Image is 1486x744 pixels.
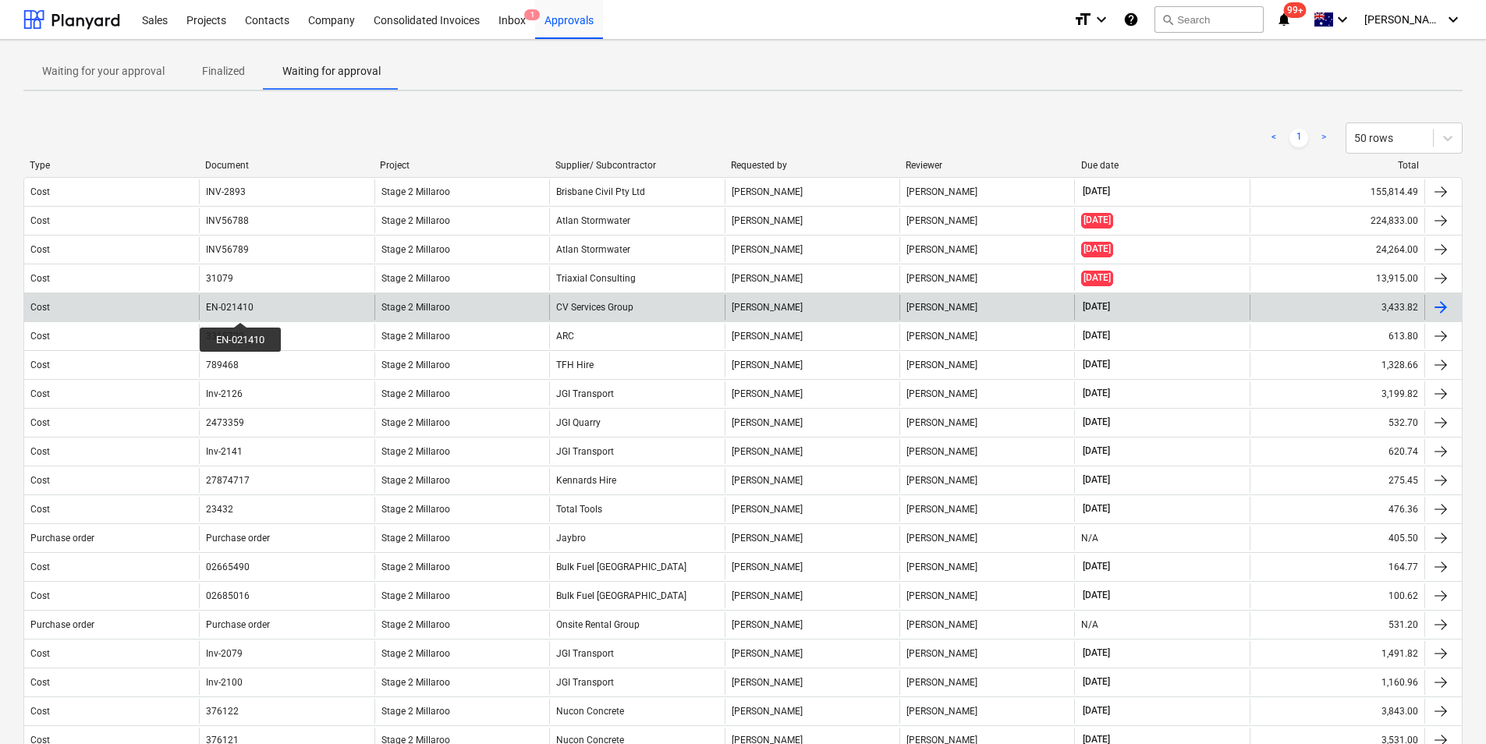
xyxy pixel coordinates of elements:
[1123,10,1139,29] i: Knowledge base
[206,706,239,717] div: 376122
[30,215,50,226] div: Cost
[725,641,899,666] div: [PERSON_NAME]
[1333,10,1352,29] i: keyboard_arrow_down
[549,497,724,522] div: Total Tools
[1250,670,1424,695] div: 1,160.96
[1154,6,1264,33] button: Search
[30,331,50,342] div: Cost
[1073,10,1092,29] i: format_size
[549,439,724,464] div: JGI Transport
[1081,533,1098,544] div: N/A
[30,446,50,457] div: Cost
[1081,647,1112,660] span: [DATE]
[549,526,724,551] div: Jaybro
[282,63,381,80] p: Waiting for approval
[725,266,899,291] div: [PERSON_NAME]
[549,295,724,320] div: CV Services Group
[549,324,724,349] div: ARC
[725,179,899,204] div: [PERSON_NAME]
[1250,266,1424,291] div: 13,915.00
[1250,554,1424,579] div: 164.77
[899,526,1074,551] div: [PERSON_NAME]
[1081,300,1112,314] span: [DATE]
[206,273,233,284] div: 31079
[725,670,899,695] div: [PERSON_NAME]
[206,360,239,370] div: 789468
[30,648,50,659] div: Cost
[1250,439,1424,464] div: 620.74
[1444,10,1463,29] i: keyboard_arrow_down
[899,381,1074,406] div: [PERSON_NAME]
[549,468,724,493] div: Kennards Hire
[899,179,1074,204] div: [PERSON_NAME]
[899,497,1074,522] div: [PERSON_NAME]
[725,208,899,233] div: [PERSON_NAME]
[42,63,165,80] p: Waiting for your approval
[30,619,94,630] div: Purchase order
[899,266,1074,291] div: [PERSON_NAME]
[1092,10,1111,29] i: keyboard_arrow_down
[380,160,543,171] div: Project
[899,324,1074,349] div: [PERSON_NAME]
[30,244,50,255] div: Cost
[1081,704,1112,717] span: [DATE]
[549,410,724,435] div: JGI Quarry
[725,295,899,320] div: [PERSON_NAME]
[381,186,450,197] span: Stage 2 Millaroo
[206,417,244,428] div: 2473359
[1264,129,1283,147] a: Previous page
[549,353,724,377] div: TFH Hire
[381,331,450,342] span: Stage 2 Millaroo
[381,648,450,659] span: Stage 2 Millaroo
[206,619,270,630] div: Purchase order
[899,439,1074,464] div: [PERSON_NAME]
[206,590,250,601] div: 02685016
[381,417,450,428] span: Stage 2 Millaroo
[899,237,1074,262] div: [PERSON_NAME]
[381,677,450,688] span: Stage 2 Millaroo
[549,554,724,579] div: Bulk Fuel [GEOGRAPHIC_DATA]
[1284,2,1307,18] span: 99+
[1250,497,1424,522] div: 476.36
[381,706,450,717] span: Stage 2 Millaroo
[206,677,243,688] div: Inv-2100
[549,670,724,695] div: JGI Transport
[381,302,450,313] span: Stage 2 Millaroo
[1081,560,1112,573] span: [DATE]
[1081,358,1112,371] span: [DATE]
[725,439,899,464] div: [PERSON_NAME]
[30,388,50,399] div: Cost
[725,554,899,579] div: [PERSON_NAME]
[549,699,724,724] div: Nucon Concrete
[725,612,899,637] div: [PERSON_NAME]
[381,533,450,544] span: Stage 2 Millaroo
[1250,526,1424,551] div: 405.50
[206,186,246,197] div: INV-2893
[1081,619,1098,630] div: N/A
[206,648,243,659] div: Inv-2079
[30,706,50,717] div: Cost
[549,583,724,608] div: Bulk Fuel [GEOGRAPHIC_DATA]
[1161,13,1174,26] span: search
[725,468,899,493] div: [PERSON_NAME]
[1081,445,1112,458] span: [DATE]
[1250,295,1424,320] div: 3,433.82
[899,353,1074,377] div: [PERSON_NAME]
[1081,213,1113,228] span: [DATE]
[549,237,724,262] div: Atlan Stormwater
[1250,179,1424,204] div: 155,814.49
[725,699,899,724] div: [PERSON_NAME]
[206,504,233,515] div: 23432
[555,160,718,171] div: Supplier/ Subcontractor
[1250,468,1424,493] div: 275.45
[381,215,450,226] span: Stage 2 Millaroo
[725,526,899,551] div: [PERSON_NAME]
[549,641,724,666] div: JGI Transport
[1250,353,1424,377] div: 1,328.66
[1081,329,1112,342] span: [DATE]
[381,504,450,515] span: Stage 2 Millaroo
[1081,160,1244,171] div: Due date
[524,9,540,20] span: 1
[1364,13,1442,26] span: [PERSON_NAME]
[1250,583,1424,608] div: 100.62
